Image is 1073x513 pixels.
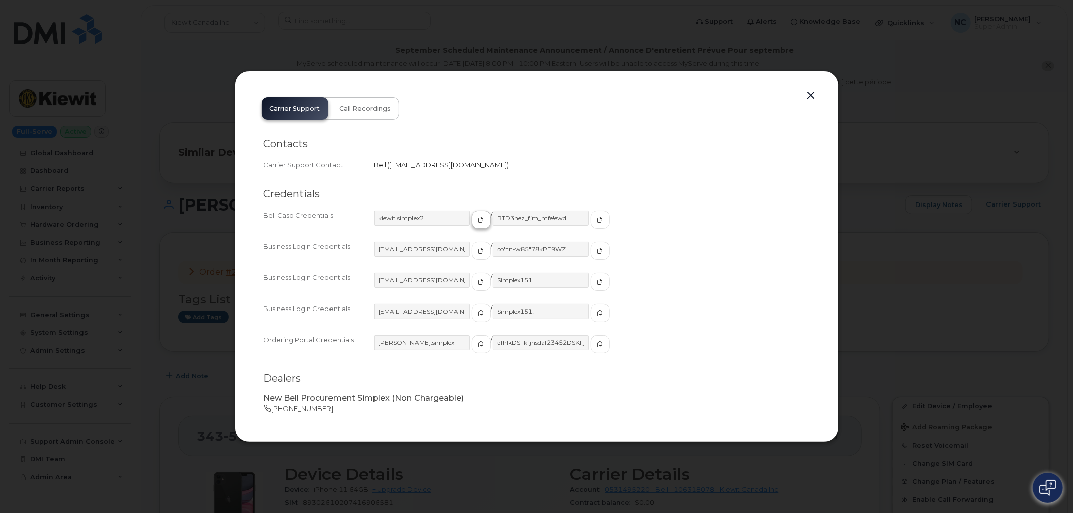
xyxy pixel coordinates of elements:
div: / [374,304,810,331]
div: Business Login Credentials [264,242,374,269]
button: copy to clipboard [591,335,610,353]
div: Bell Caso Credentials [264,211,374,238]
button: copy to clipboard [472,242,491,260]
span: Call Recordings [340,105,391,113]
p: New Bell Procurement Simplex (Non Chargeable) [264,393,810,404]
h2: Dealers [264,372,810,385]
button: copy to clipboard [591,273,610,291]
button: copy to clipboard [591,304,610,322]
button: copy to clipboard [591,211,610,229]
span: Bell [374,161,387,169]
button: copy to clipboard [472,273,491,291]
div: Business Login Credentials [264,273,374,300]
h2: Credentials [264,188,810,200]
button: copy to clipboard [472,211,491,229]
div: Ordering Portal Credentials [264,335,374,362]
button: copy to clipboard [472,335,491,353]
img: Open chat [1039,480,1056,496]
div: Carrier Support Contact [264,160,374,170]
h2: Contacts [264,138,810,150]
div: / [374,335,810,362]
div: / [374,242,810,269]
div: Business Login Credentials [264,304,374,331]
span: [EMAIL_ADDRESS][DOMAIN_NAME] [390,161,507,169]
button: copy to clipboard [591,242,610,260]
div: / [374,273,810,300]
div: / [374,211,810,238]
p: [PHONE_NUMBER] [264,404,810,414]
button: copy to clipboard [472,304,491,322]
